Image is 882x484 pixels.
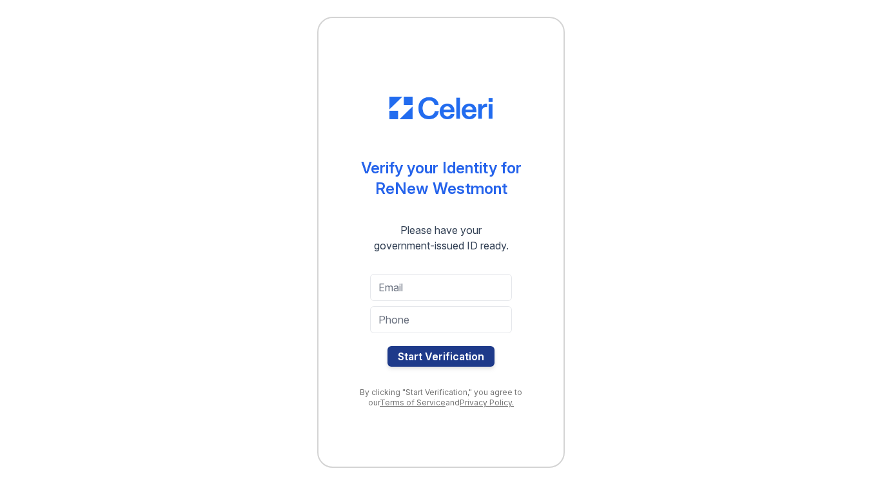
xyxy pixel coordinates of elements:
div: Verify your Identity for ReNew Westmont [361,158,522,199]
a: Privacy Policy. [460,398,514,407]
button: Start Verification [387,346,495,367]
img: CE_Logo_Blue-a8612792a0a2168367f1c8372b55b34899dd931a85d93a1a3d3e32e68fde9ad4.png [389,97,493,120]
div: By clicking "Start Verification," you agree to our and [344,387,538,408]
a: Terms of Service [380,398,446,407]
input: Phone [370,306,512,333]
div: Please have your government-issued ID ready. [351,222,532,253]
input: Email [370,274,512,301]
